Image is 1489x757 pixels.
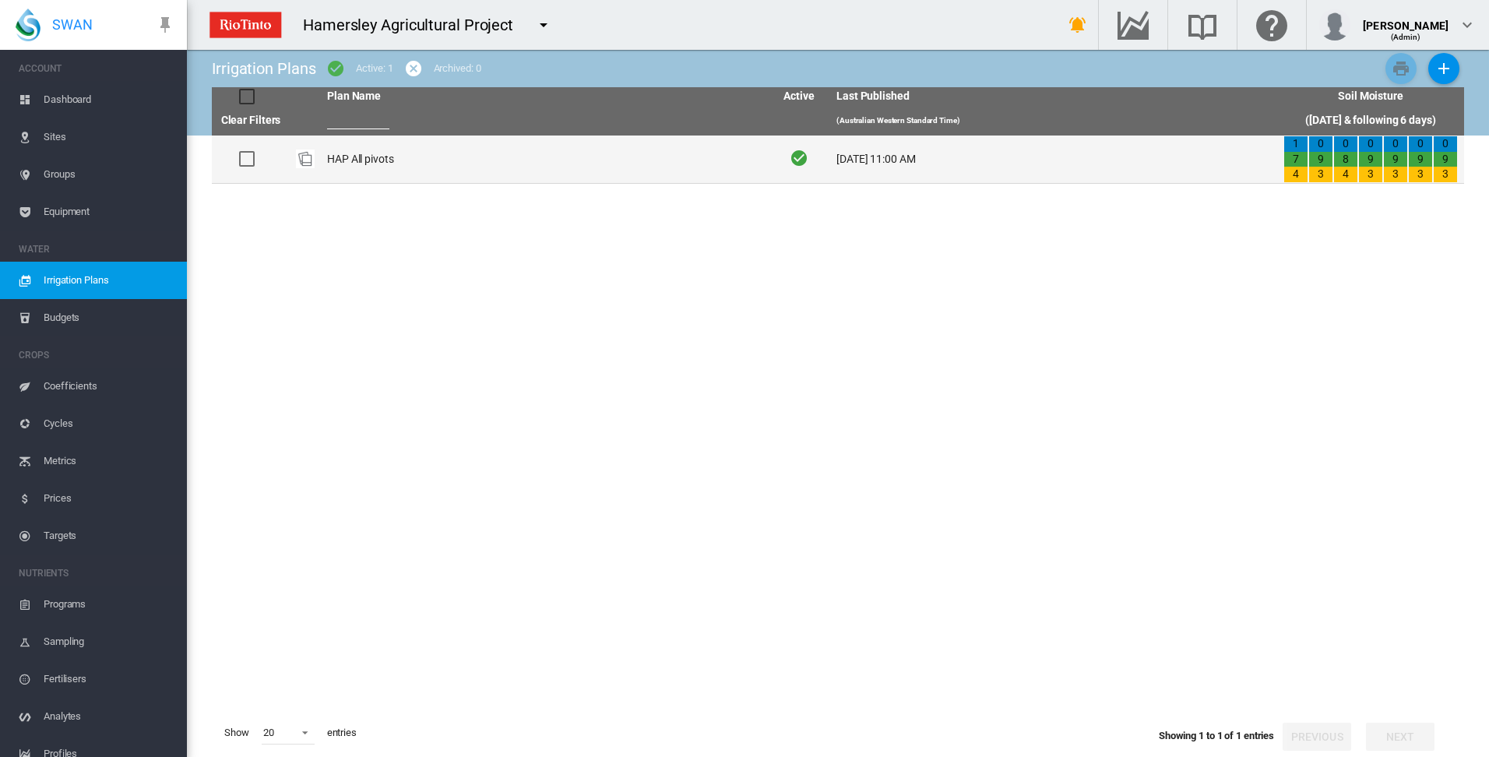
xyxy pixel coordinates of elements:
md-icon: icon-menu-down [534,16,553,34]
div: 9 [1359,152,1382,167]
div: 3 [1359,167,1382,182]
md-icon: icon-cancel [404,59,423,78]
div: [PERSON_NAME] [1363,12,1449,27]
span: Metrics [44,442,174,480]
md-icon: icon-bell-ring [1068,16,1087,34]
th: ([DATE] & following 6 days) [1277,106,1464,136]
td: [DATE] 11:00 AM [830,136,1277,183]
div: 0 [1309,136,1332,152]
md-icon: icon-printer [1392,59,1410,78]
span: ACCOUNT [19,56,174,81]
button: Add New Plan [1428,53,1459,84]
span: Fertilisers [44,660,174,698]
button: Next [1366,723,1434,751]
div: 0 [1359,136,1382,152]
div: 0 [1334,136,1357,152]
th: Active [768,87,830,106]
md-icon: Search the knowledge base [1184,16,1221,34]
span: WATER [19,237,174,262]
div: Hamersley Agricultural Project [303,14,527,36]
th: Last Published [830,87,1277,106]
div: 4 [1284,167,1308,182]
img: profile.jpg [1319,9,1350,40]
div: 4 [1334,167,1357,182]
div: 3 [1409,167,1432,182]
span: Showing 1 to 1 of 1 entries [1159,730,1274,741]
span: Equipment [44,193,174,231]
a: Clear Filters [221,114,281,126]
span: Dashboard [44,81,174,118]
td: HAP All pivots [321,136,768,183]
div: 9 [1434,152,1457,167]
div: 9 [1309,152,1332,167]
span: Budgets [44,299,174,336]
div: 1 [1284,136,1308,152]
span: Sites [44,118,174,156]
th: Soil Moisture [1277,87,1464,106]
span: entries [321,720,363,746]
div: Active: 1 [356,62,392,76]
md-icon: Go to the Data Hub [1114,16,1152,34]
td: 1 7 4 0 9 3 0 8 4 0 9 3 0 9 3 0 9 3 0 9 3 [1277,136,1464,183]
img: SWAN-Landscape-Logo-Colour-drop.png [16,9,40,41]
button: Print Irrigation Plans [1385,53,1417,84]
div: 3 [1309,167,1332,182]
span: Groups [44,156,174,193]
img: ZPXdBAAAAAElFTkSuQmCC [203,5,287,44]
th: (Australian Western Standard Time) [830,106,1277,136]
div: Archived: 0 [434,62,481,76]
div: 3 [1434,167,1457,182]
span: SWAN [52,15,93,34]
md-icon: icon-chevron-down [1458,16,1477,34]
span: Show [218,720,255,746]
span: Programs [44,586,174,623]
span: NUTRIENTS [19,561,174,586]
span: (Admin) [1391,33,1421,41]
div: 9 [1409,152,1432,167]
md-icon: Click here for help [1253,16,1290,34]
span: Targets [44,517,174,555]
div: 0 [1409,136,1432,152]
span: Analytes [44,698,174,735]
div: 3 [1384,167,1407,182]
button: icon-menu-down [528,9,559,40]
span: Prices [44,480,174,517]
div: 8 [1334,152,1357,167]
img: product-image-placeholder.png [296,150,315,168]
th: Plan Name [321,87,768,106]
span: Irrigation Plans [44,262,174,299]
div: 9 [1384,152,1407,167]
div: Irrigation Plans [212,58,315,79]
button: icon-bell-ring [1062,9,1093,40]
div: 0 [1384,136,1407,152]
div: Plan Id: 17653 [296,150,315,168]
md-icon: icon-checkbox-marked-circle [326,59,345,78]
div: 20 [263,727,274,738]
span: Coefficients [44,368,174,405]
md-icon: icon-pin [156,16,174,34]
span: CROPS [19,343,174,368]
div: 7 [1284,152,1308,167]
span: Cycles [44,405,174,442]
md-icon: icon-plus [1434,59,1453,78]
span: Sampling [44,623,174,660]
div: 0 [1434,136,1457,152]
button: Previous [1283,723,1351,751]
